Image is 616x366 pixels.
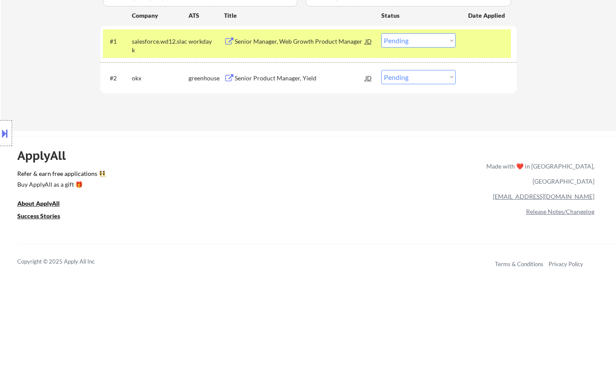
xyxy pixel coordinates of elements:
[381,7,456,23] div: Status
[188,37,224,46] div: workday
[224,11,373,20] div: Title
[235,74,365,83] div: Senior Product Manager, Yield
[110,37,125,46] div: #1
[17,211,72,222] a: Success Stories
[132,11,188,20] div: Company
[468,11,506,20] div: Date Applied
[188,74,224,83] div: greenhouse
[17,212,60,220] u: Success Stories
[132,74,188,83] div: okx
[188,11,224,20] div: ATS
[549,261,583,267] a: Privacy Policy
[495,261,543,267] a: Terms & Conditions
[235,37,365,46] div: Senior Manager, Web Growth Product Manager
[483,159,594,189] div: Made with ❤️ in [GEOGRAPHIC_DATA], [GEOGRAPHIC_DATA]
[526,208,594,215] a: Release Notes/Changelog
[132,37,188,54] div: salesforce.wd12.slack
[364,70,373,86] div: JD
[17,258,117,266] div: Copyright © 2025 Apply All Inc
[17,171,306,180] a: Refer & earn free applications 👯‍♀️
[493,193,594,200] a: [EMAIL_ADDRESS][DOMAIN_NAME]
[364,33,373,49] div: JD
